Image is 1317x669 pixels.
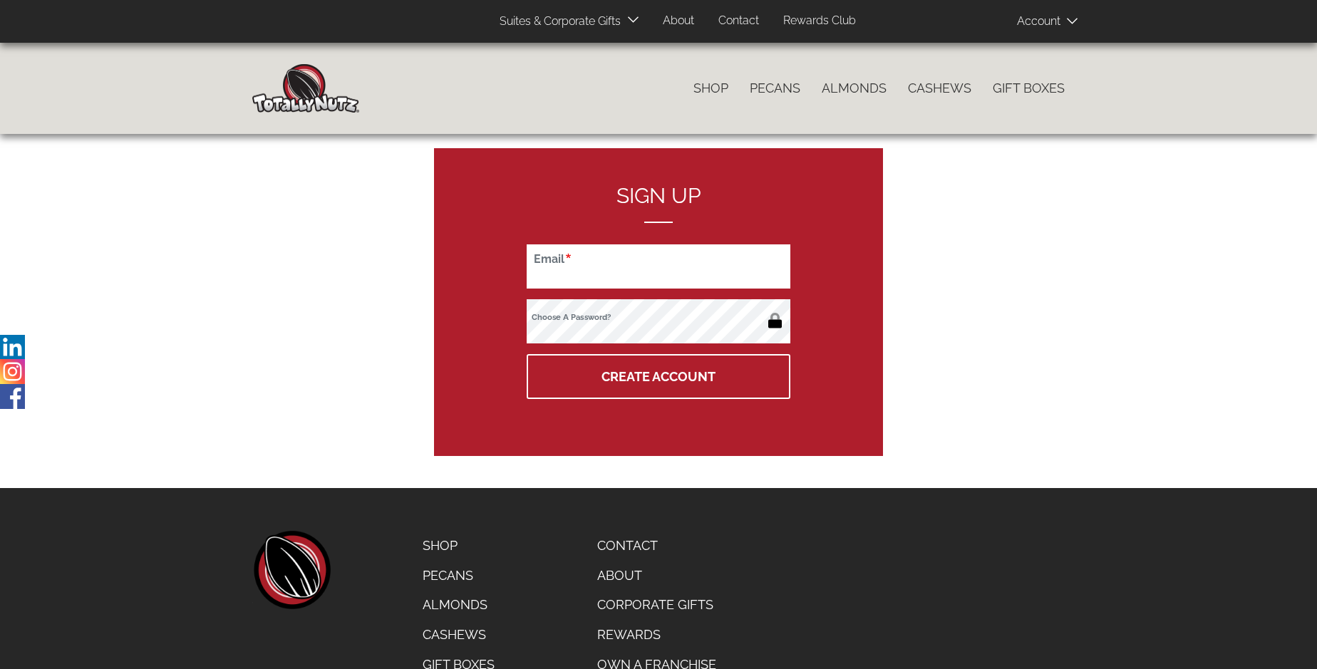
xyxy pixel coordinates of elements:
a: Pecans [739,73,811,103]
a: home [252,531,331,609]
a: Corporate Gifts [587,590,727,620]
a: Gift Boxes [982,73,1075,103]
a: Shop [412,531,505,561]
a: Cashews [412,620,505,650]
a: Rewards [587,620,727,650]
img: Home [252,64,359,113]
a: Contact [587,531,727,561]
a: Shop [683,73,739,103]
button: Create Account [527,354,790,399]
a: Cashews [897,73,982,103]
a: Rewards Club [773,7,867,35]
a: Pecans [412,561,505,591]
a: Contact [708,7,770,35]
a: About [587,561,727,591]
a: Almonds [811,73,897,103]
input: Email [527,244,790,289]
a: Almonds [412,590,505,620]
a: About [652,7,705,35]
h2: Sign up [527,184,790,223]
a: Suites & Corporate Gifts [489,8,625,36]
